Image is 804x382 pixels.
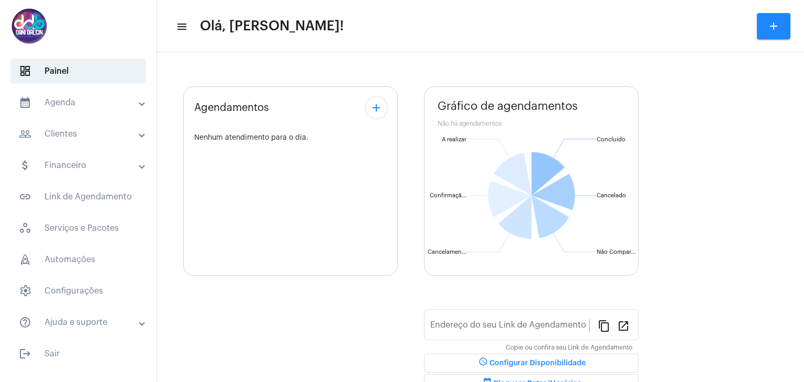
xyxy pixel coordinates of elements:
[19,128,140,140] mat-panel-title: Clientes
[19,159,31,172] mat-icon: sidenav icon
[10,278,146,304] span: Configurações
[200,18,344,35] span: Olá, [PERSON_NAME]!
[10,247,146,272] span: Automações
[10,216,146,241] span: Serviços e Pacotes
[8,5,50,47] img: 5016df74-caca-6049-816a-988d68c8aa82.png
[19,159,140,172] mat-panel-title: Financeiro
[194,134,387,142] div: Nenhum atendimento para o dia.
[6,121,157,147] mat-expansion-panel-header: sidenav iconClientes
[194,102,269,114] span: Agendamentos
[370,102,383,114] mat-icon: add
[424,354,639,373] button: Configurar Disponibilidade
[10,341,146,366] span: Sair
[597,137,626,142] text: Concluído
[597,249,635,255] text: Não Compar...
[430,322,589,332] input: Link
[10,59,146,84] span: Painel
[428,249,466,255] text: Cancelamen...
[176,20,186,33] mat-icon: sidenav icon
[6,153,157,178] mat-expansion-panel-header: sidenav iconFinanceiro
[617,319,630,332] mat-icon: open_in_new
[6,310,157,335] mat-expansion-panel-header: sidenav iconAjuda e suporte
[477,357,489,369] mat-icon: schedule
[477,359,586,367] span: Configurar Disponibilidade
[442,137,466,142] text: A realizar
[597,193,626,198] text: Cancelado
[19,128,31,140] mat-icon: sidenav icon
[598,319,610,332] mat-icon: content_copy
[10,184,146,209] span: Link de Agendamento
[767,20,780,32] mat-icon: add
[6,90,157,115] mat-expansion-panel-header: sidenav iconAgenda
[19,222,31,234] span: sidenav icon
[19,316,31,329] mat-icon: sidenav icon
[506,344,632,352] mat-hint: Copie ou confira seu Link de Agendamento
[430,193,466,199] text: Confirmaçã...
[19,190,31,203] mat-icon: sidenav icon
[19,316,140,329] mat-panel-title: Ajuda e suporte
[19,253,31,266] span: sidenav icon
[19,96,31,109] mat-icon: sidenav icon
[19,285,31,297] span: sidenav icon
[19,65,31,77] span: sidenav icon
[19,347,31,360] mat-icon: sidenav icon
[438,100,578,113] span: Gráfico de agendamentos
[19,96,140,109] mat-panel-title: Agenda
